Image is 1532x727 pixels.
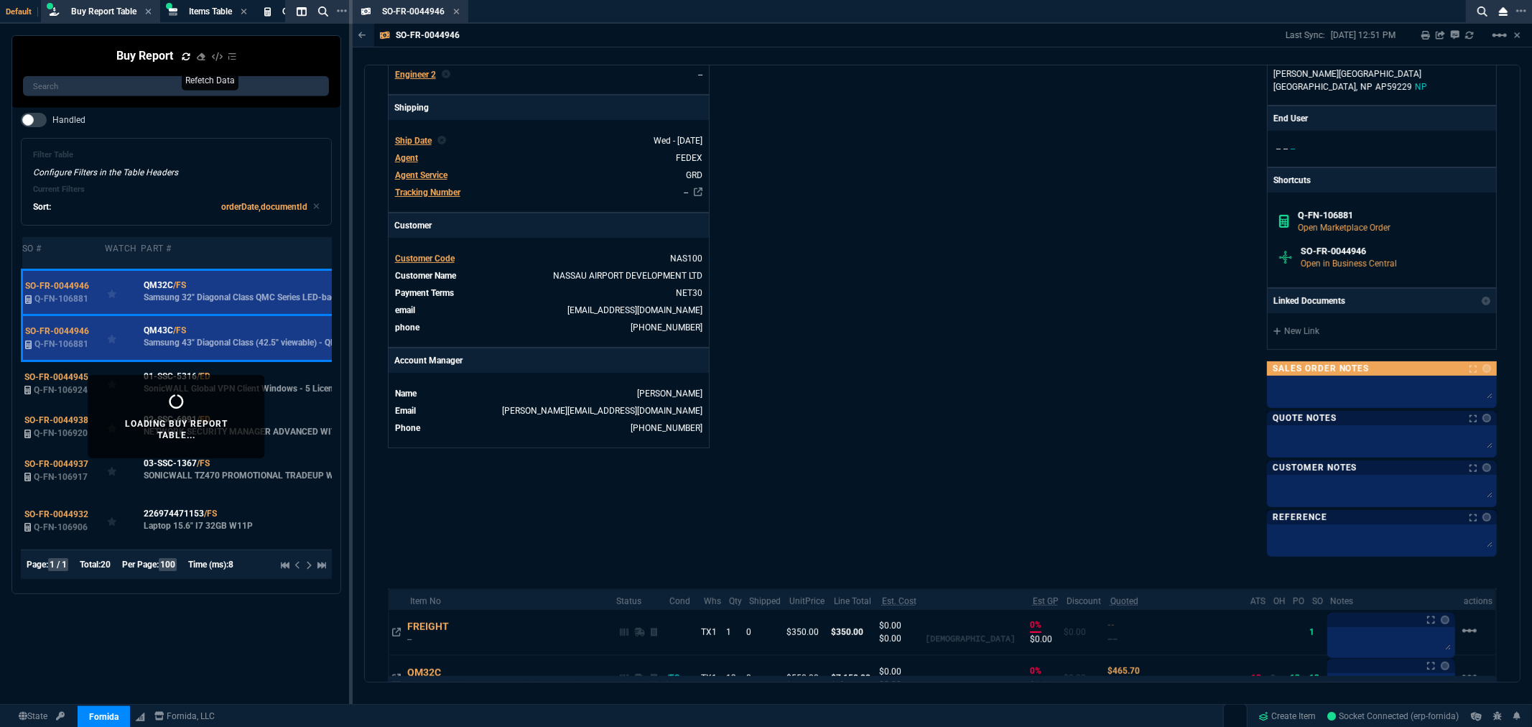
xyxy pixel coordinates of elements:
[553,271,702,281] a: NASSAU AIRPORT DEVELOPMENT LTD
[442,68,450,81] nx-icon: Clear selected rep
[723,589,744,610] th: Qty
[698,655,723,701] td: TX1
[197,370,210,383] a: /ED
[1108,666,1140,676] span: Quoted Cost
[698,610,723,655] td: TX1
[337,4,347,18] nx-icon: Open New Tab
[392,673,401,683] nx-icon: Open In Opposite Panel
[197,457,210,470] a: /FS
[1253,705,1322,727] a: Create Item
[24,459,88,469] span: SO-FR-0044937
[101,560,111,570] span: 20
[676,288,702,298] span: NET30
[723,655,744,701] td: 13
[1064,626,1101,639] p: $0.00
[144,279,173,292] span: QM32C
[784,589,828,610] th: UnitPrice
[144,337,369,348] p: Samsung 43" Diagonal Class (42.5" viewable) - QMC Series LED-backlit LCD display - digital signage
[358,30,366,40] nx-icon: Back to Table
[14,710,52,723] a: Global State
[34,294,88,304] span: Q-FN-106881
[24,509,88,519] span: SO-FR-0044932
[676,153,702,163] span: FEDEX
[107,460,139,481] div: Add to Watchlist
[879,665,925,678] p: $0.00
[1415,82,1427,92] span: NP
[743,655,784,701] td: 0
[1461,668,1478,685] mat-icon: Example home icon
[684,187,688,198] a: --
[394,168,703,182] tr: undefined
[189,6,232,17] span: Items Table
[654,136,702,146] span: 2025-09-17T00:00:00.000Z
[831,672,873,685] p: $7,150.00
[1324,589,1458,610] th: Notes
[786,626,825,639] p: $350.00
[404,589,611,610] th: Item No
[1514,29,1521,41] a: Hide Workbench
[395,187,460,198] span: Tracking Number
[141,448,371,491] td: SONICWALL TZ470 PROMOTIONAL TRADEUP WITH 3YR EPSS
[312,3,334,20] nx-icon: Search
[394,421,703,435] tr: undefined
[394,303,703,318] tr: accountspayables@nas.bs
[24,372,88,382] span: SO-FR-0044945
[107,328,139,348] div: Add to Watchlist
[141,492,371,550] td: Laptop 15.6" I7 32GB W11P
[1268,168,1496,193] p: Shortcuts
[25,281,89,291] span: SO-FR-0044946
[395,323,419,333] span: phone
[1286,29,1331,41] p: Last Sync:
[1273,82,1357,92] span: [GEOGRAPHIC_DATA],
[396,29,460,41] p: SO-FR-0044946
[394,286,703,300] tr: undefined
[1301,257,1485,270] p: Open in Business Central
[828,589,876,610] th: Line Total
[144,292,369,303] p: Samsung 32" Diagonal Class QMC Series LED-backlit LCD display - Crystal UHD - digital signage - Tiz
[6,7,38,17] span: Default
[394,320,703,335] tr: 2427027213
[1271,673,1276,683] span: 0
[382,6,445,17] span: SO-FR-0044946
[743,589,784,610] th: Shipped
[1328,711,1459,721] span: Socket Connected (erp-fornida)
[395,153,418,163] span: Agent
[144,470,369,481] p: SONICWALL TZ470 PROMOTIONAL TRADEUP WITH 3YR EPSS
[141,361,371,405] td: SonicWALL Global VPN Client Windows - 5 Licenses
[107,374,139,394] div: Add to Watchlist
[1245,589,1268,610] th: ATS
[24,415,88,425] span: SO-FR-0044938
[141,269,371,315] td: Samsung 32" Diagonal Class QMC Series LED-backlit LCD display - Crystal UHD - digital signage - Tiz
[395,254,455,264] span: Customer Code
[141,243,172,254] div: Part #
[1110,596,1138,606] abbr: Quoted Cost and Sourcing Notes. Only applicable on Dash quotes.
[407,634,596,645] p: --
[144,324,173,337] span: QM43C
[228,560,233,570] span: 8
[395,170,447,180] span: Agent Service
[282,6,335,17] span: Q-FN-106875
[22,243,42,254] div: SO #
[567,305,702,315] a: [EMAIL_ADDRESS][DOMAIN_NAME]
[394,251,703,266] tr: undefined
[1298,210,1485,221] h6: Q-FN-106881
[33,185,320,195] h6: Current Filters
[394,151,703,165] tr: undefined
[1309,627,1314,637] span: 1
[1491,27,1508,44] mat-icon: Example home icon
[667,672,693,685] div: /FS
[1276,144,1281,154] span: --
[1064,672,1101,685] p: $0.00
[1298,221,1485,234] p: Open Marketplace Order
[34,339,88,349] span: Q-FN-106881
[159,558,177,571] span: 100
[1273,325,1490,338] a: New Link
[394,134,703,148] tr: undefined
[188,560,228,570] span: Time (ms):
[1375,82,1412,92] span: AP59229
[394,404,703,418] tr: undefined
[389,348,709,373] p: Account Manager
[144,507,204,520] span: 226974471153
[1306,589,1324,610] th: SO
[23,76,329,96] input: Search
